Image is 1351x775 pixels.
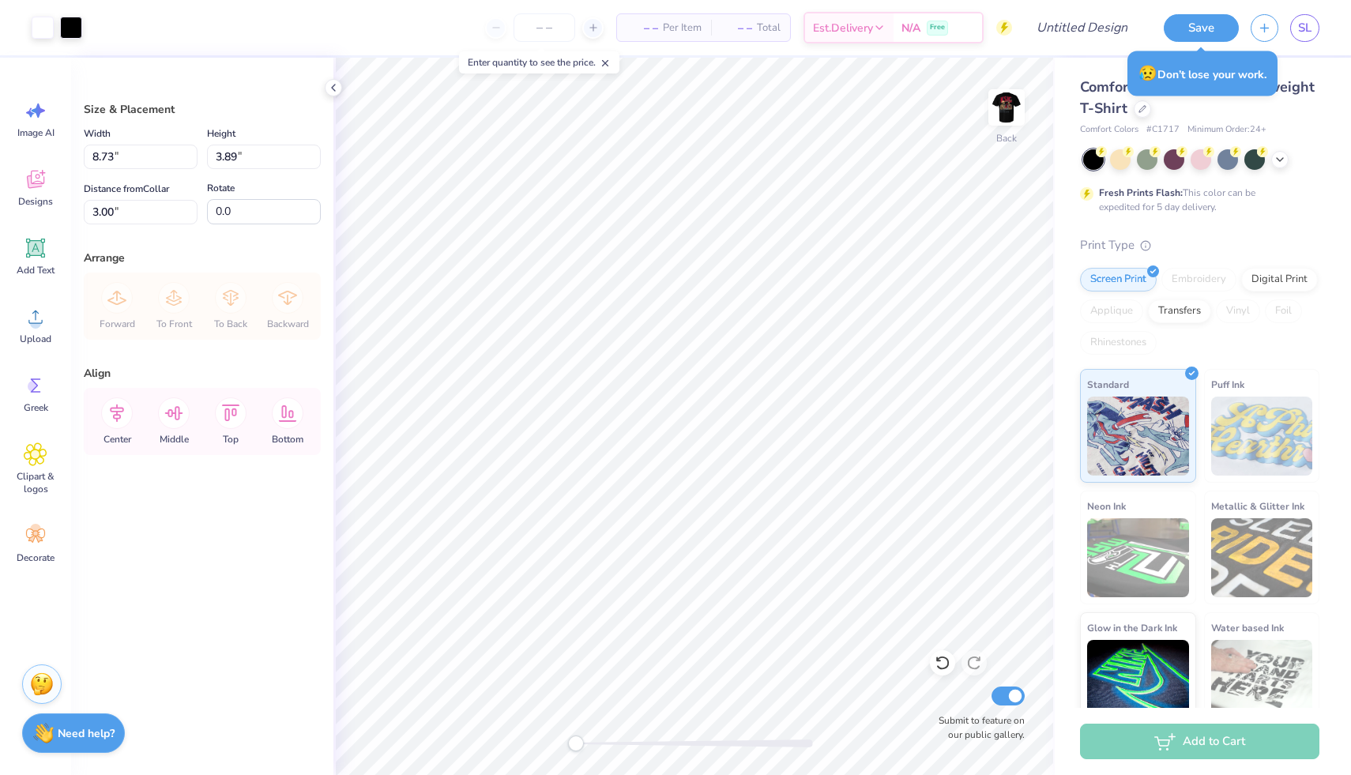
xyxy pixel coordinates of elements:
[103,433,131,446] span: Center
[901,20,920,36] span: N/A
[17,126,55,139] span: Image AI
[1146,123,1180,137] span: # C1717
[272,433,303,446] span: Bottom
[1087,498,1126,514] span: Neon Ink
[1099,186,1183,199] strong: Fresh Prints Flash:
[20,333,51,345] span: Upload
[514,13,575,42] input: – –
[1138,63,1157,84] span: 😥
[1087,619,1177,636] span: Glow in the Dark Ink
[1087,397,1189,476] img: Standard
[1241,268,1318,292] div: Digital Print
[1187,123,1266,137] span: Minimum Order: 24 +
[84,124,111,143] label: Width
[1080,77,1315,118] span: Comfort Colors Adult Heavyweight T-Shirt
[58,726,115,741] strong: Need help?
[84,179,169,198] label: Distance from Collar
[24,401,48,414] span: Greek
[1080,331,1157,355] div: Rhinestones
[1080,299,1143,323] div: Applique
[84,250,321,266] div: Arrange
[1211,376,1244,393] span: Puff Ink
[930,713,1025,742] label: Submit to feature on our public gallery.
[1024,12,1140,43] input: Untitled Design
[459,51,619,73] div: Enter quantity to see the price.
[160,433,189,446] span: Middle
[1216,299,1260,323] div: Vinyl
[1127,51,1278,96] div: Don’t lose your work.
[721,20,752,36] span: – –
[17,551,55,564] span: Decorate
[757,20,781,36] span: Total
[207,124,235,143] label: Height
[1087,518,1189,597] img: Neon Ink
[1148,299,1211,323] div: Transfers
[17,264,55,277] span: Add Text
[813,20,873,36] span: Est. Delivery
[1080,268,1157,292] div: Screen Print
[568,735,584,751] div: Accessibility label
[991,92,1022,123] img: Back
[1211,518,1313,597] img: Metallic & Glitter Ink
[1080,123,1138,137] span: Comfort Colors
[663,20,702,36] span: Per Item
[1211,640,1313,719] img: Water based Ink
[627,20,658,36] span: – –
[1080,236,1319,254] div: Print Type
[1211,397,1313,476] img: Puff Ink
[1290,14,1319,42] a: SL
[1087,376,1129,393] span: Standard
[1298,19,1311,37] span: SL
[207,179,235,198] label: Rotate
[1099,186,1293,214] div: This color can be expedited for 5 day delivery.
[1087,640,1189,719] img: Glow in the Dark Ink
[9,470,62,495] span: Clipart & logos
[18,195,53,208] span: Designs
[1211,619,1284,636] span: Water based Ink
[996,131,1017,145] div: Back
[1211,498,1304,514] span: Metallic & Glitter Ink
[1161,268,1236,292] div: Embroidery
[1164,14,1239,42] button: Save
[223,433,239,446] span: Top
[84,101,321,118] div: Size & Placement
[1265,299,1302,323] div: Foil
[930,22,945,33] span: Free
[84,365,321,382] div: Align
